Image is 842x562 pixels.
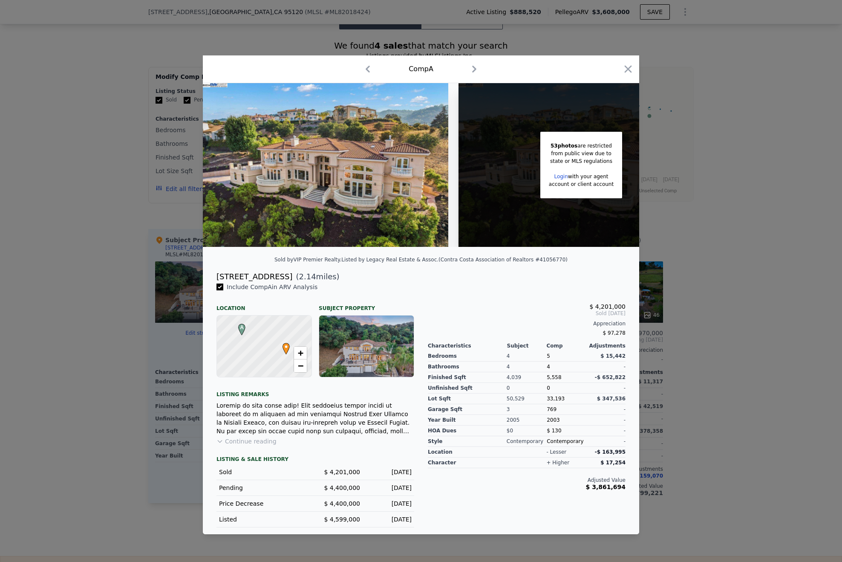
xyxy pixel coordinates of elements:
[586,415,626,426] div: -
[298,348,303,358] span: +
[589,303,626,310] span: $ 4,201,000
[551,143,577,149] span: 53 photos
[236,324,241,329] div: A
[428,310,626,317] span: Sold [DATE]
[547,385,550,391] span: 0
[600,460,626,466] span: $ 17,254
[547,415,586,426] div: 2003
[216,437,277,446] button: Continue reading
[299,272,316,281] span: 2.14
[367,468,412,476] div: [DATE]
[507,342,547,349] div: Subject
[219,468,309,476] div: Sold
[428,426,507,436] div: HOA Dues
[219,499,309,508] div: Price Decrease
[586,342,626,349] div: Adjustments
[324,484,360,491] span: $ 4,400,000
[547,374,561,380] span: 5,558
[216,456,414,464] div: LISTING & SALE HISTORY
[595,374,626,380] span: -$ 652,822
[597,396,626,402] span: $ 347,536
[216,384,414,398] div: Listing remarks
[507,426,547,436] div: $0
[216,401,414,435] div: Loremip do sita conse adip! Elit seddoeius tempor incidi ut laboreet do m aliquaen ad min veniamq...
[428,447,507,458] div: location
[203,83,448,247] img: Property Img
[568,174,608,180] span: with your agent
[586,404,626,415] div: -
[586,426,626,436] div: -
[294,347,307,359] a: Zoom in
[428,320,626,327] div: Appreciation
[428,458,507,468] div: character
[600,353,626,359] span: $ 15,442
[586,362,626,372] div: -
[507,415,547,426] div: 2005
[507,383,547,394] div: 0
[547,362,586,372] div: 4
[549,142,614,150] div: are restricted
[341,257,568,263] div: Listed by Legacy Real Estate & Assoc. (Contra Costa Association of Realtors #41056770)
[236,324,248,331] span: A
[324,500,360,507] span: $ 4,400,000
[586,484,626,490] span: $ 3,861,694
[547,353,550,359] span: 5
[324,469,360,475] span: $ 4,201,000
[216,271,292,283] div: [STREET_ADDRESS]
[274,257,341,263] div: Sold by VIP Premier Realty .
[294,359,307,372] a: Zoom out
[219,515,309,524] div: Listed
[428,477,626,484] div: Adjusted Value
[546,342,586,349] div: Comp
[603,330,626,336] span: $ 97,278
[428,415,507,426] div: Year Built
[319,298,414,312] div: Subject Property
[428,351,507,362] div: Bedrooms
[547,436,586,447] div: Contemporary
[507,436,547,447] div: Contemporary
[367,499,412,508] div: [DATE]
[547,428,561,434] span: $ 130
[586,436,626,447] div: -
[367,484,412,492] div: [DATE]
[428,404,507,415] div: Garage Sqft
[298,360,303,371] span: −
[547,396,565,402] span: 33,193
[292,271,339,283] span: ( miles)
[219,484,309,492] div: Pending
[586,383,626,394] div: -
[428,436,507,447] div: Style
[367,515,412,524] div: [DATE]
[223,284,321,290] span: Include Comp A in ARV Analysis
[428,372,507,383] div: Finished Sqft
[549,180,614,188] div: account or client account
[428,362,507,372] div: Bathrooms
[280,343,285,348] div: •
[546,459,569,466] div: + higher
[507,362,547,372] div: 4
[507,351,547,362] div: 4
[324,516,360,523] span: $ 4,599,000
[554,174,568,180] a: Login
[409,64,433,74] div: Comp A
[547,406,557,412] span: 769
[507,394,547,404] div: 50,529
[549,157,614,165] div: state or MLS regulations
[507,404,547,415] div: 3
[280,340,292,353] span: •
[428,394,507,404] div: Lot Sqft
[595,449,626,455] span: -$ 163,995
[546,449,566,455] div: - lesser
[216,298,312,312] div: Location
[428,342,507,349] div: Characteristics
[507,372,547,383] div: 4,039
[549,150,614,157] div: from public view due to
[428,383,507,394] div: Unfinished Sqft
